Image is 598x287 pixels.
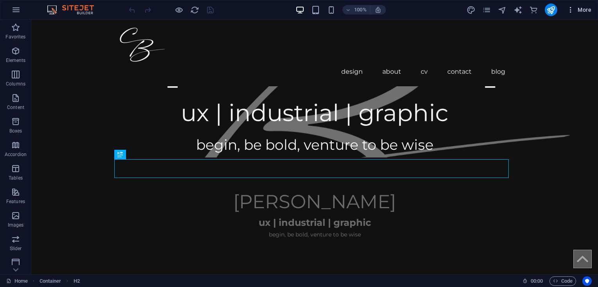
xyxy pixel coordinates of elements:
[6,57,26,64] p: Elements
[190,5,199,15] i: Reload page
[513,5,523,15] button: text_generator
[354,5,367,15] h6: 100%
[342,5,370,15] button: 100%
[8,222,24,228] p: Images
[6,276,28,286] a: Click to cancel selection. Double-click to open Pages
[9,128,22,134] p: Boxes
[546,5,555,15] i: Publish
[74,276,80,286] span: Click to select. Double-click to edit
[467,5,476,15] i: Design (Ctrl+Alt+Y)
[375,6,382,13] i: On resize automatically adjust zoom level to fit chosen device.
[7,104,24,111] p: Content
[513,5,522,15] i: AI Writer
[567,6,591,14] span: More
[174,5,184,15] button: Click here to leave preview mode and continue editing
[40,276,80,286] nav: breadcrumb
[9,175,23,181] p: Tables
[5,151,27,158] p: Accordion
[582,276,592,286] button: Usercentrics
[6,81,25,87] p: Columns
[10,245,22,252] p: Slider
[482,5,491,15] i: Pages (Ctrl+Alt+S)
[531,276,543,286] span: 00 00
[498,5,507,15] button: navigator
[545,4,557,16] button: publish
[529,5,539,15] button: commerce
[522,276,543,286] h6: Session time
[549,276,576,286] button: Code
[40,276,61,286] span: Click to select. Double-click to edit
[498,5,507,15] i: Navigator
[190,5,199,15] button: reload
[553,276,573,286] span: Code
[529,5,538,15] i: Commerce
[482,5,492,15] button: pages
[564,4,594,16] button: More
[45,5,104,15] img: Editor Logo
[6,198,25,205] p: Features
[536,278,537,284] span: :
[467,5,476,15] button: design
[5,34,25,40] p: Favorites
